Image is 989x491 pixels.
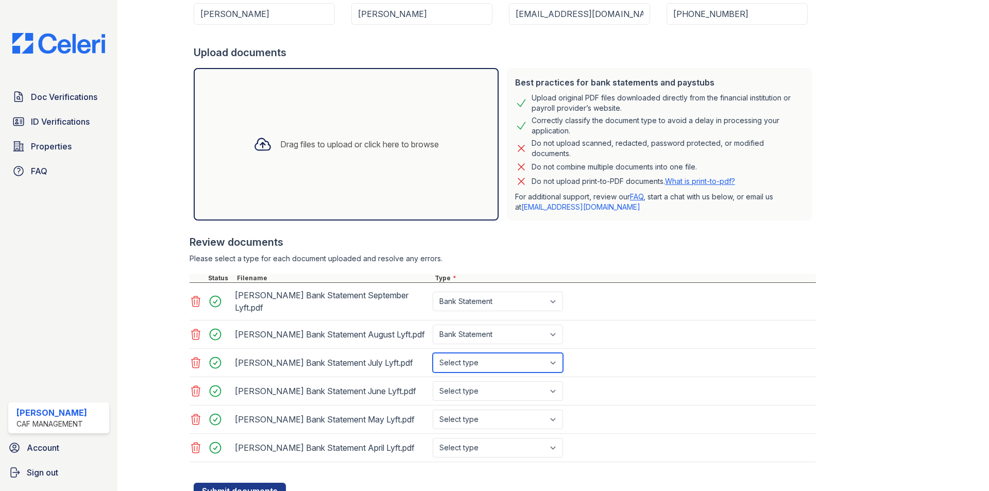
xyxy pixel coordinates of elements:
[515,76,804,89] div: Best practices for bank statements and paystubs
[235,439,429,456] div: [PERSON_NAME] Bank Statement April Lyft.pdf
[235,411,429,428] div: [PERSON_NAME] Bank Statement May Lyft.pdf
[235,326,429,343] div: [PERSON_NAME] Bank Statement August Lyft.pdf
[235,287,429,316] div: [PERSON_NAME] Bank Statement September Lyft.pdf
[515,192,804,212] p: For additional support, review our , start a chat with us below, or email us at
[532,138,804,159] div: Do not upload scanned, redacted, password protected, or modified documents.
[31,140,72,153] span: Properties
[433,274,816,282] div: Type
[194,45,816,60] div: Upload documents
[532,93,804,113] div: Upload original PDF files downloaded directly from the financial institution or payroll provider’...
[235,354,429,371] div: [PERSON_NAME] Bank Statement July Lyft.pdf
[532,161,697,173] div: Do not combine multiple documents into one file.
[4,462,113,483] a: Sign out
[8,161,109,181] a: FAQ
[206,274,235,282] div: Status
[280,138,439,150] div: Drag files to upload or click here to browse
[4,437,113,458] a: Account
[8,111,109,132] a: ID Verifications
[190,253,816,264] div: Please select a type for each document uploaded and resolve any errors.
[532,115,804,136] div: Correctly classify the document type to avoid a delay in processing your application.
[31,91,97,103] span: Doc Verifications
[31,115,90,128] span: ID Verifications
[235,383,429,399] div: [PERSON_NAME] Bank Statement June Lyft.pdf
[190,235,816,249] div: Review documents
[4,33,113,54] img: CE_Logo_Blue-a8612792a0a2168367f1c8372b55b34899dd931a85d93a1a3d3e32e68fde9ad4.png
[16,419,87,429] div: CAF Management
[665,177,735,185] a: What is print-to-pdf?
[532,176,735,187] p: Do not upload print-to-PDF documents.
[31,165,47,177] span: FAQ
[8,87,109,107] a: Doc Verifications
[16,407,87,419] div: [PERSON_NAME]
[521,202,640,211] a: [EMAIL_ADDRESS][DOMAIN_NAME]
[235,274,433,282] div: Filename
[8,136,109,157] a: Properties
[27,442,59,454] span: Account
[630,192,643,201] a: FAQ
[27,466,58,479] span: Sign out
